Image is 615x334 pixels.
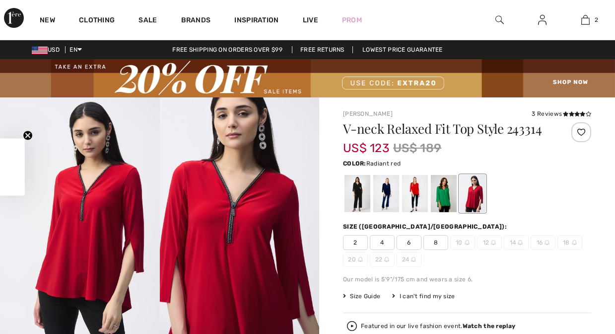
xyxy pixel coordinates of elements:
[460,175,485,213] div: Radiant red
[450,235,475,250] span: 10
[292,46,353,53] a: Free Returns
[343,110,393,117] a: [PERSON_NAME]
[343,160,366,167] span: Color:
[384,257,389,262] img: ring-m.svg
[69,46,82,53] span: EN
[79,16,115,26] a: Clothing
[572,240,577,245] img: ring-m.svg
[343,292,380,301] span: Size Guide
[343,275,591,284] div: Our model is 5'9"/175 cm and wears a size 6.
[342,15,362,25] a: Prom
[530,14,554,26] a: Sign In
[397,252,421,267] span: 24
[303,15,318,25] a: Live
[465,240,470,245] img: ring-m.svg
[463,323,516,330] strong: Watch the replay
[411,257,416,262] img: ring-m.svg
[531,235,555,250] span: 16
[343,131,389,155] span: US$ 123
[358,257,363,262] img: ring-m.svg
[32,46,48,54] img: US Dollar
[545,240,549,245] img: ring-m.svg
[32,46,64,53] span: USD
[504,235,529,250] span: 14
[423,235,448,250] span: 8
[581,14,590,26] img: My Bag
[347,321,357,331] img: Watch the replay
[164,46,290,53] a: Free shipping on orders over $99
[181,16,211,26] a: Brands
[397,235,421,250] span: 6
[393,139,441,157] span: US$ 189
[532,109,591,118] div: 3 Reviews
[361,323,515,330] div: Featured in our live fashion event.
[234,16,278,26] span: Inspiration
[557,235,582,250] span: 18
[477,235,502,250] span: 12
[370,235,395,250] span: 4
[392,292,455,301] div: I can't find my size
[595,15,598,24] span: 2
[343,252,368,267] span: 20
[373,175,399,213] div: Midnight Blue
[518,240,523,245] img: ring-m.svg
[4,8,24,28] img: 1ère Avenue
[343,235,368,250] span: 2
[343,222,509,231] div: Size ([GEOGRAPHIC_DATA]/[GEOGRAPHIC_DATA]):
[138,16,157,26] a: Sale
[402,175,428,213] div: Lipstick Red 173
[354,46,451,53] a: Lowest Price Guarantee
[23,131,33,141] button: Close teaser
[40,16,55,26] a: New
[370,252,395,267] span: 22
[538,14,547,26] img: My Info
[564,14,607,26] a: 2
[495,14,504,26] img: search the website
[491,240,496,245] img: ring-m.svg
[366,160,401,167] span: Radiant red
[431,175,457,213] div: Envy
[343,122,550,135] h1: V-neck Relaxed Fit Top Style 243314
[344,175,370,213] div: Black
